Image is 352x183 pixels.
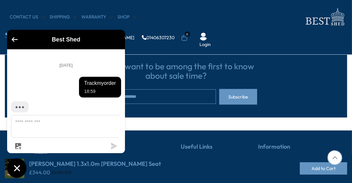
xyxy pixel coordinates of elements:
img: Shire [5,159,24,178]
span: 0 [185,31,190,37]
inbox-online-store-chat: Shopify online store chat [5,30,127,178]
button: Add to Cart [300,162,347,175]
a: Warranty [81,14,113,20]
a: 0 [181,35,187,41]
img: footer-logo [5,143,50,165]
h5: Useful Links [181,143,250,156]
img: User Icon [199,33,207,40]
button: Subscribe [219,89,257,105]
a: Shipping [50,14,76,20]
h3: Do you want to be among the first to know about sale time? [95,62,257,80]
a: 01406307230 [142,35,175,40]
a: Shop [118,14,136,20]
h5: Information [258,143,347,156]
span: Subscribe [228,95,248,99]
a: CONTACT US [10,14,45,20]
a: Search [5,38,53,44]
h5: Shop [104,143,173,156]
a: Login [199,41,211,48]
img: logo [302,6,347,28]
